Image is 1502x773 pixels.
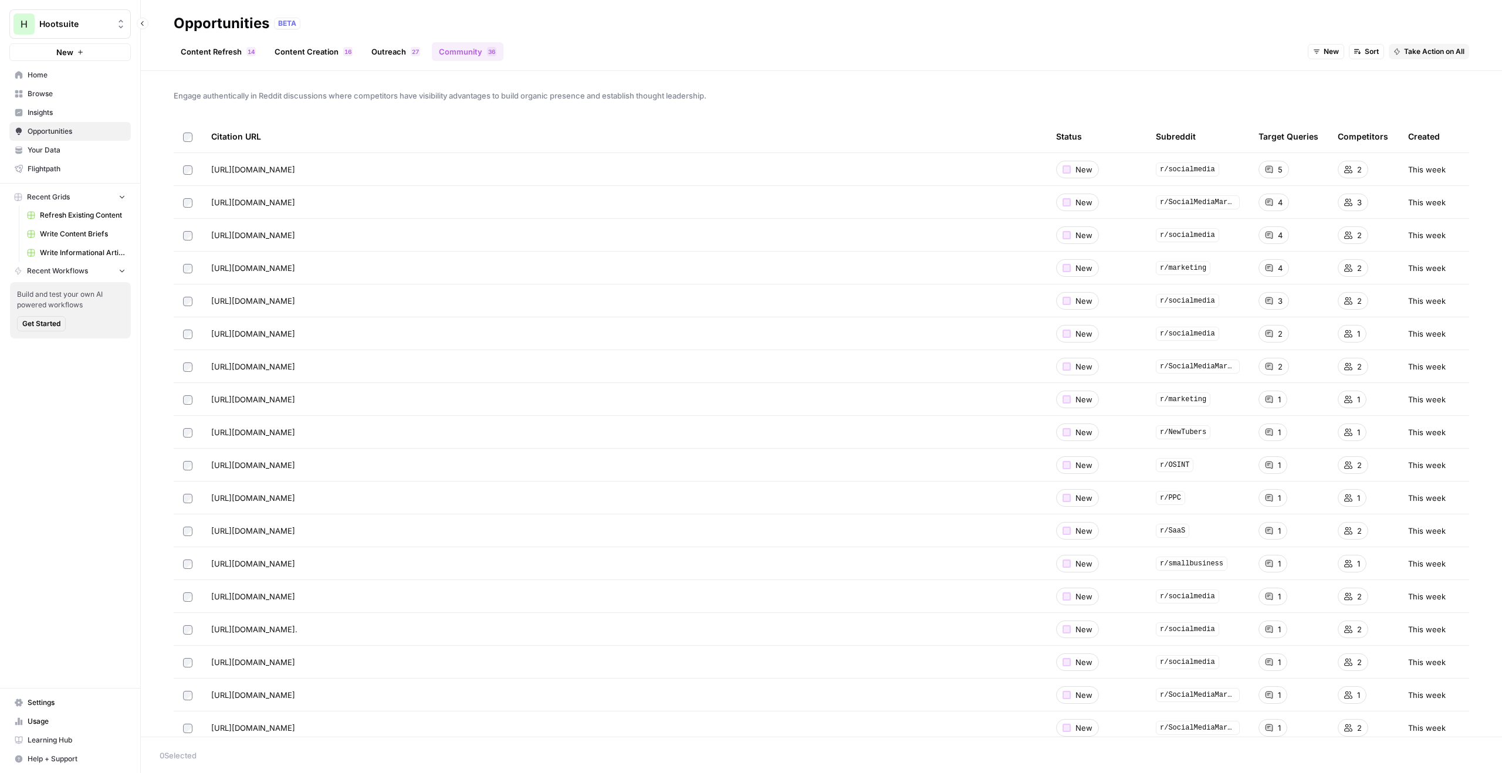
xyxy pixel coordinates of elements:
span: Settings [28,697,126,708]
span: Insights [28,107,126,118]
span: Refresh Existing Content [40,210,126,221]
span: Recent Grids [27,192,70,202]
span: r/socialmedia [1156,622,1219,636]
a: Refresh Existing Content [22,206,131,225]
span: This week [1408,623,1446,635]
span: 4 [1278,196,1283,208]
span: 6 [348,47,351,56]
span: 2 [1357,361,1362,372]
span: This week [1408,164,1446,175]
span: 2 [1357,459,1362,471]
span: r/socialmedia [1156,655,1219,669]
span: New [1075,459,1092,471]
span: [URL][DOMAIN_NAME] [211,722,295,734]
span: 4 [251,47,255,56]
span: 1 [1278,623,1281,635]
span: Write Content Briefs [40,229,126,239]
span: This week [1408,328,1446,340]
span: New [1075,229,1092,241]
span: 1 [1278,492,1281,504]
span: New [1075,262,1092,274]
span: This week [1408,295,1446,307]
div: Subreddit [1156,120,1196,152]
span: r/PPC [1156,491,1185,505]
span: This week [1408,394,1446,405]
button: Recent Grids [9,188,131,206]
span: New [1324,46,1339,57]
span: Help + Support [28,754,126,764]
span: [URL][DOMAIN_NAME] [211,558,295,569]
a: Community36 [432,42,503,61]
span: Write Informational Article [40,248,126,258]
span: r/socialmedia [1156,589,1219,604]
span: [URL][DOMAIN_NAME] [211,196,295,208]
div: 36 [487,47,496,56]
span: This week [1408,689,1446,701]
span: New [1075,164,1092,175]
div: Target Queries [1259,120,1318,152]
button: New [9,43,131,61]
button: Recent Workflows [9,262,131,280]
a: Outreach27 [364,42,427,61]
span: 1 [1357,492,1360,504]
span: r/OSINT [1156,458,1193,472]
span: [URL][DOMAIN_NAME] [211,361,295,372]
a: Home [9,66,131,84]
span: This week [1408,722,1446,734]
a: Content Refresh14 [174,42,263,61]
span: Sort [1365,46,1379,57]
span: [URL][DOMAIN_NAME] [211,492,295,504]
span: This week [1408,558,1446,569]
a: Opportunities [9,122,131,141]
span: 4 [1278,229,1283,241]
span: This week [1408,426,1446,438]
span: 1 [1278,591,1281,602]
span: 6 [492,47,495,56]
span: New [1075,394,1092,405]
span: 1 [1357,558,1360,569]
span: 5 [1278,164,1283,175]
span: [URL][DOMAIN_NAME] [211,394,295,405]
span: 7 [415,47,419,56]
span: [URL][DOMAIN_NAME] [211,525,295,537]
span: Build and test your own AI powered workflows [17,289,124,310]
span: This week [1408,196,1446,208]
span: New [1075,689,1092,701]
div: 16 [343,47,353,56]
span: Get Started [22,318,60,329]
a: Settings [9,693,131,712]
span: 1 [1278,656,1281,668]
button: New [1308,44,1344,59]
span: r/socialmedia [1156,228,1219,242]
span: [URL][DOMAIN_NAME] [211,262,295,274]
span: [URL][DOMAIN_NAME] [211,689,295,701]
a: Write Informational Article [22,243,131,262]
span: New [1075,722,1092,734]
button: Take Action on All [1389,44,1469,59]
button: Get Started [17,316,66,331]
span: New [1075,525,1092,537]
span: 4 [1278,262,1283,274]
span: 1 [1357,328,1360,340]
span: [URL][DOMAIN_NAME] [211,328,295,340]
span: 1 [1357,689,1360,701]
span: This week [1408,229,1446,241]
span: 2 [1357,262,1362,274]
span: r/SocialMediaMarketing [1156,721,1240,735]
span: This week [1408,361,1446,372]
a: Your Data [9,141,131,160]
a: Insights [9,103,131,122]
span: r/SocialMediaMarketing [1156,195,1240,209]
span: 2 [1357,591,1362,602]
button: Workspace: Hootsuite [9,9,131,39]
span: 2 [1357,164,1362,175]
a: Write Content Briefs [22,225,131,243]
span: This week [1408,591,1446,602]
span: 1 [248,47,251,56]
span: Usage [28,716,126,727]
a: Content Creation16 [268,42,360,61]
span: r/SocialMediaMarketing [1156,360,1240,374]
span: This week [1408,262,1446,274]
span: 3 [1357,196,1362,208]
span: New [1075,426,1092,438]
